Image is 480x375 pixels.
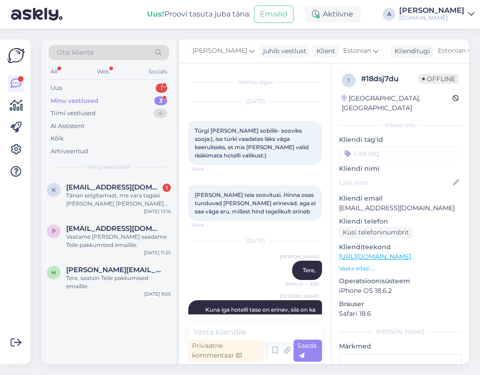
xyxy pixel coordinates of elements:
p: Märkmed [339,341,462,351]
span: h [51,269,56,276]
span: Saada [297,341,316,359]
span: [PERSON_NAME] teie soovitusi. Hinna osas tunduvad [PERSON_NAME] erinevad, aga ei saa väga aru, mi... [195,191,317,215]
div: Socials [147,66,169,78]
div: Küsi telefoninumbrit [339,226,413,239]
span: parvekad@gmail.com [66,224,162,233]
div: Kõik [51,134,64,143]
span: k [52,186,56,193]
div: 4 [154,109,167,118]
div: Privaatne kommentaar [188,340,264,362]
div: 3 [154,96,167,106]
div: Aktiivne [305,6,361,22]
div: Arhiveeritud [51,147,88,156]
div: [PERSON_NAME] [339,328,462,336]
p: Kliendi telefon [339,217,462,226]
span: Nähtud ✓ 8:50 [285,280,319,287]
p: Operatsioonisüsteem [339,276,462,286]
p: Brauser [339,299,462,309]
div: juhib vestlust [260,46,306,56]
p: iPhone OS 18.6.2 [339,286,462,296]
span: Tere, [303,267,316,274]
a: [PERSON_NAME][DOMAIN_NAME] [399,7,474,22]
div: Proovi tasuta juba täna: [147,9,250,20]
p: Kliendi email [339,194,462,203]
div: [DATE] 11:25 [144,249,171,256]
div: Uus [51,84,62,93]
p: Kliendi nimi [339,164,462,174]
span: p [52,228,56,235]
div: Web [95,66,111,78]
span: helen.samson@swedbank.ee [66,266,162,274]
span: 20:44 [191,166,226,173]
p: Klienditeekond [339,242,462,252]
div: A [383,8,395,21]
div: Tänan selgitamast, me vara tagasi [PERSON_NAME] [PERSON_NAME]. Kui öösel minna siis päev väsinud,... [66,191,171,208]
div: [DATE] [188,237,322,245]
span: [PERSON_NAME] [192,46,247,56]
b: Uus! [147,10,164,18]
div: Kliendi info [339,121,462,129]
div: 1 [163,184,171,192]
span: Estonian [438,46,466,56]
div: Tere, saatsin Teile pakkumised emailile. [66,274,171,291]
span: Offline [418,74,459,84]
span: 20:44 [191,222,226,229]
div: Vestlus algas [188,78,322,86]
button: Emailid [254,6,294,23]
div: [DATE] 9:05 [144,291,171,297]
span: [PERSON_NAME] [280,253,319,260]
div: Minu vestlused [51,96,98,106]
span: Estonian [343,46,371,56]
div: Vaatame [PERSON_NAME] saadame Teile pakkumised emailile. [66,233,171,249]
input: Lisa nimi [339,178,451,188]
span: Kuna iga hotelli tase on erinev, siis on ka hind erinev. Lisaks on erinevatel kuupäevadel erineva... [205,306,317,330]
span: Otsi kliente [57,48,94,57]
div: 1 [156,84,167,93]
span: kairi.lumeste@gmail.com [66,183,162,191]
span: [PERSON_NAME] [280,293,319,300]
p: [EMAIL_ADDRESS][DOMAIN_NAME] [339,203,462,213]
span: Minu vestlused [88,163,130,171]
div: Tiimi vestlused [51,109,96,118]
div: # 18dsj7du [361,73,418,84]
div: [DOMAIN_NAME] [399,14,464,22]
p: Kliendi tag'id [339,135,462,145]
img: Askly Logo [7,47,25,64]
p: Vaata edasi ... [339,264,462,273]
span: Türgi [PERSON_NAME] sobilik- sooviks sooja:), ise türki vaadates läks väga keeruliseks, et mis [P... [195,127,310,159]
div: [DATE] [188,97,322,106]
span: 1 [348,77,350,84]
input: Lisa tag [339,146,462,160]
div: Klient [313,46,335,56]
div: Klienditugi [391,46,430,56]
div: [PERSON_NAME] [399,7,464,14]
div: AI Assistent [51,122,85,131]
a: [URL][DOMAIN_NAME] [339,252,411,261]
div: [DATE] 13:16 [144,208,171,215]
div: [GEOGRAPHIC_DATA], [GEOGRAPHIC_DATA] [342,94,452,113]
p: Safari 18.6 [339,309,462,319]
div: All [49,66,59,78]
